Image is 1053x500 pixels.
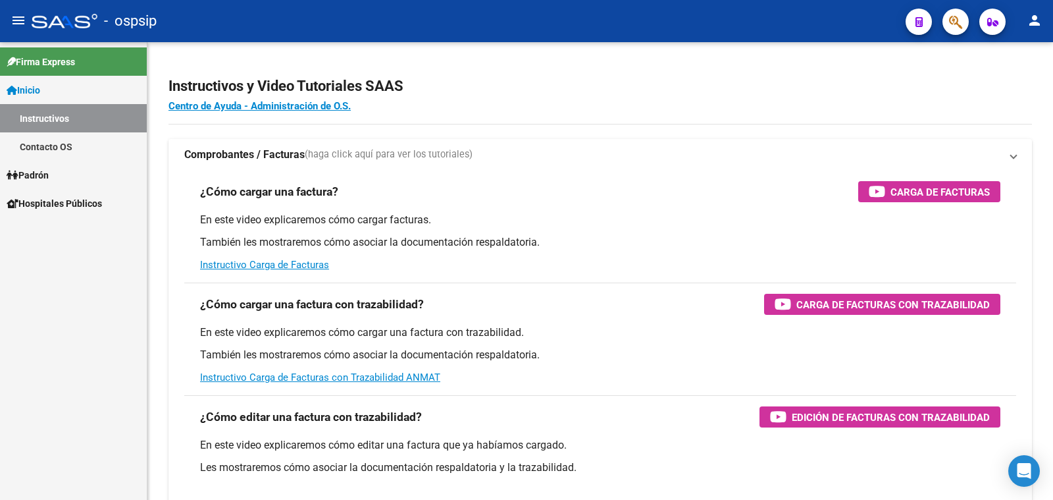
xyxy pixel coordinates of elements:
[759,406,1000,428] button: Edición de Facturas con Trazabilidad
[305,148,473,162] span: (haga click aquí para ver los tutoriales)
[890,184,990,200] span: Carga de Facturas
[1008,455,1040,487] div: Open Intercom Messenger
[7,55,75,69] span: Firma Express
[168,139,1032,171] mat-expansion-panel-header: Comprobantes / Facturas(haga click aquí para ver los tutoriales)
[200,213,1000,227] p: En este video explicaremos cómo cargar facturas.
[764,294,1000,315] button: Carga de Facturas con Trazabilidad
[200,182,338,201] h3: ¿Cómo cargar una factura?
[200,295,424,314] h3: ¿Cómo cargar una factura con trazabilidad?
[200,325,1000,340] p: En este video explicaremos cómo cargar una factura con trazabilidad.
[184,148,305,162] strong: Comprobantes / Facturas
[104,7,157,36] span: - ospsip
[200,460,1000,475] p: Les mostraremos cómo asociar la documentación respaldatoria y la trazabilidad.
[200,348,1000,362] p: También les mostraremos cómo asociar la documentación respaldatoria.
[858,181,1000,202] button: Carga de Facturas
[168,100,351,112] a: Centro de Ayuda - Administración de O.S.
[200,408,422,426] h3: ¿Cómo editar una factura con trazabilidad?
[7,168,49,182] span: Padrón
[200,372,440,383] a: Instructivo Carga de Facturas con Trazabilidad ANMAT
[1027,13,1042,28] mat-icon: person
[11,13,26,28] mat-icon: menu
[796,296,990,313] span: Carga de Facturas con Trazabilidad
[200,235,1000,250] p: También les mostraremos cómo asociar la documentación respaldatoria.
[200,438,1000,453] p: En este video explicaremos cómo editar una factura que ya habíamos cargado.
[200,259,329,271] a: Instructivo Carga de Facturas
[7,83,40,97] span: Inicio
[168,74,1032,99] h2: Instructivos y Video Tutoriales SAAS
[7,196,102,211] span: Hospitales Públicos
[792,409,990,426] span: Edición de Facturas con Trazabilidad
